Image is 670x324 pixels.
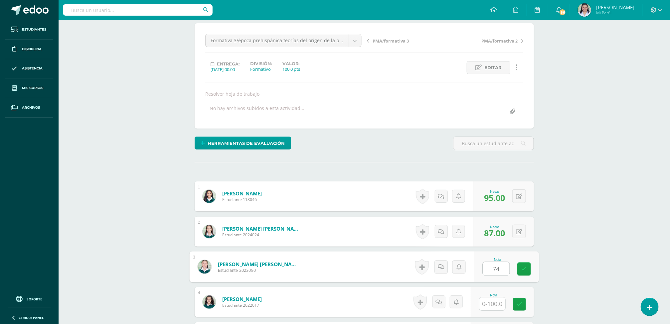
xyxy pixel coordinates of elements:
[203,190,216,203] img: 5d3b8acb28032ea1d10d3e7e5cda37e9.png
[203,225,216,238] img: 3232ae5a7a9416813035f46ca6e7c746.png
[250,66,272,72] div: Formativo
[218,268,300,273] span: Estudiante 2023080
[484,61,502,74] span: Editar
[195,137,291,150] a: Herramientas de evaluación
[5,59,53,79] a: Asistencia
[211,66,240,72] div: [DATE] 00:00
[19,315,44,320] span: Cerrar panel
[222,232,302,238] span: Estudiante 2024024
[5,98,53,118] a: Archivos
[484,189,505,194] div: Nota:
[27,297,43,301] span: Soporte
[222,190,262,197] a: [PERSON_NAME]
[484,192,505,203] span: 95.00
[481,38,518,44] span: PMA/formativa 2
[222,296,262,302] a: [PERSON_NAME]
[5,40,53,59] a: Disciplina
[198,260,211,273] img: 4266ff741dbddb66229eba12e2650b66.png
[218,261,300,268] a: [PERSON_NAME] [PERSON_NAME]
[479,293,508,297] div: Nota
[208,137,285,150] span: Herramientas de evaluación
[483,258,513,262] div: Nota
[282,61,300,66] label: Valor:
[22,47,42,52] span: Disciplina
[5,78,53,98] a: Mis cursos
[22,105,40,110] span: Archivos
[453,137,534,150] input: Busca un estudiante aquí...
[596,10,634,16] span: Mi Perfil
[5,20,53,40] a: Estudiantes
[222,197,262,202] span: Estudiante 118046
[559,9,566,16] span: 86
[8,294,51,303] a: Soporte
[22,66,43,71] span: Asistencia
[484,227,505,239] span: 87.00
[206,34,361,47] a: Formativa 3/época prehispánica teorías del origen de la población, [DEMOGRAPHIC_DATA], periodo pa...
[578,3,591,17] img: 2e6c258da9ccee66aa00087072d4f1d6.png
[282,66,300,72] div: 100.0 pts
[222,225,302,232] a: [PERSON_NAME] [PERSON_NAME]
[373,38,409,44] span: PMA/formativa 3
[222,302,262,308] span: Estudiante 2022017
[63,4,213,16] input: Busca un usuario...
[22,27,46,32] span: Estudiantes
[483,262,510,275] input: 0-100.0
[250,61,272,66] label: División:
[367,37,445,44] a: PMA/formativa 3
[479,297,505,310] input: 0-100.0
[210,105,304,118] div: No hay archivos subidos a esta actividad...
[22,85,43,91] span: Mis cursos
[596,4,634,11] span: [PERSON_NAME]
[217,61,240,66] span: Entrega:
[203,91,526,97] div: Resolver hoja de trabajo
[484,224,505,229] div: Nota:
[203,295,216,309] img: 35c97c105cbb8ee69ac3b2a8efe4402d.png
[211,34,344,47] span: Formativa 3/época prehispánica teorías del origen de la población, [DEMOGRAPHIC_DATA], periodo pa...
[445,37,523,44] a: PMA/formativa 2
